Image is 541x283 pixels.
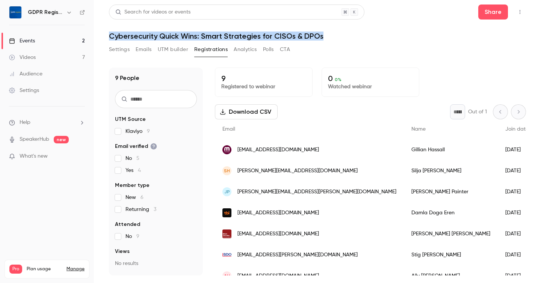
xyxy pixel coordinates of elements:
[237,251,358,259] span: [EMAIL_ADDRESS][PERSON_NAME][DOMAIN_NAME]
[498,181,536,202] div: [DATE]
[136,156,139,161] span: 5
[224,272,230,279] span: AH
[125,206,156,213] span: Returning
[115,8,190,16] div: Search for videos or events
[237,272,319,280] span: [EMAIL_ADDRESS][DOMAIN_NAME]
[280,44,290,56] button: CTA
[404,202,498,223] div: Damla Doga Eren
[328,83,413,90] p: Watched webinar
[147,129,150,134] span: 9
[115,248,130,255] span: Views
[194,44,228,56] button: Registrations
[498,244,536,265] div: [DATE]
[125,233,139,240] span: No
[404,139,498,160] div: Gillian Hassall
[125,194,144,201] span: New
[505,126,529,132] span: Join date
[115,116,146,123] span: UTM Source
[20,119,30,126] span: Help
[141,195,144,200] span: 6
[237,209,319,217] span: [EMAIL_ADDRESS][DOMAIN_NAME]
[478,5,508,20] button: Share
[221,83,306,90] p: Registered to webinar
[498,160,536,181] div: [DATE]
[404,244,498,265] div: Stig [PERSON_NAME]
[404,223,498,244] div: [PERSON_NAME] [PERSON_NAME]
[109,32,526,41] h1: Cybersecurity Quick Wins: Smart Strategies for CISOs & DPOs
[404,181,498,202] div: [PERSON_NAME] Painter
[237,146,319,154] span: [EMAIL_ADDRESS][DOMAIN_NAME]
[222,208,231,217] img: tbibank.bg
[125,167,141,174] span: Yes
[66,266,85,272] a: Manage
[125,128,150,135] span: Klaviyo
[222,145,231,154] img: medasil.com
[222,229,231,238] img: blairjacobs.co.uk
[115,221,140,228] span: Attended
[222,126,235,132] span: Email
[498,202,536,223] div: [DATE]
[237,167,358,175] span: [PERSON_NAME][EMAIL_ADDRESS][DOMAIN_NAME]
[115,260,197,267] p: No results
[234,44,257,56] button: Analytics
[115,143,157,150] span: Email verified
[335,77,342,82] span: 0 %
[9,6,21,18] img: GDPR Register
[224,188,230,195] span: JP
[224,167,230,174] span: SH
[20,135,49,143] a: SpeakerHub
[20,152,48,160] span: What's new
[9,70,42,78] div: Audience
[9,87,39,94] div: Settings
[158,44,188,56] button: UTM builder
[28,9,63,16] h6: GDPR Register
[115,74,139,83] h1: 9 People
[404,160,498,181] div: Silja [PERSON_NAME]
[237,188,396,196] span: [PERSON_NAME][EMAIL_ADDRESS][PERSON_NAME][DOMAIN_NAME]
[221,74,306,83] p: 9
[237,230,319,238] span: [EMAIL_ADDRESS][DOMAIN_NAME]
[9,54,36,61] div: Videos
[136,44,151,56] button: Emails
[498,139,536,160] div: [DATE]
[498,223,536,244] div: [DATE]
[411,126,426,132] span: Name
[115,275,136,282] span: Referrer
[138,168,141,173] span: 4
[9,265,22,274] span: Pro
[9,37,35,45] div: Events
[154,207,156,212] span: 3
[136,234,139,239] span: 9
[468,108,487,116] p: Out of 1
[263,44,274,56] button: Polls
[328,74,413,83] p: 0
[109,44,130,56] button: Settings
[215,104,278,119] button: Download CSV
[125,155,139,162] span: No
[54,136,69,143] span: new
[27,266,62,272] span: Plan usage
[9,119,85,126] li: help-dropdown-opener
[222,250,231,259] img: bdosecurity.de
[115,182,150,189] span: Member type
